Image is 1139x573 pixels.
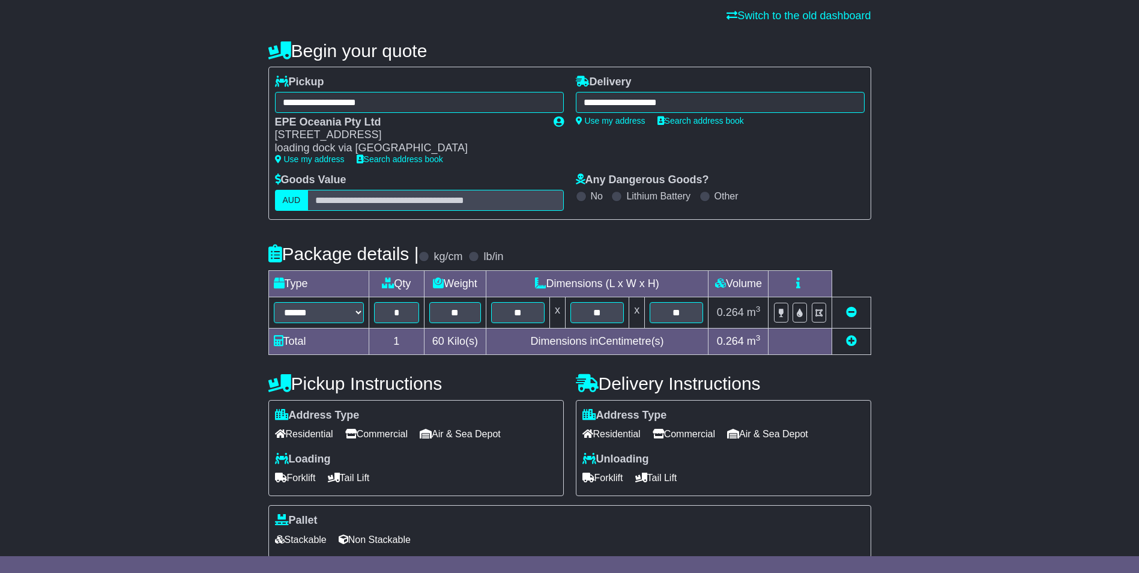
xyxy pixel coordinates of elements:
[275,154,345,164] a: Use my address
[275,190,309,211] label: AUD
[717,335,744,347] span: 0.264
[629,297,645,328] td: x
[268,41,871,61] h4: Begin your quote
[582,453,649,466] label: Unloading
[576,174,709,187] label: Any Dangerous Goods?
[653,425,715,443] span: Commercial
[591,190,603,202] label: No
[582,425,641,443] span: Residential
[747,306,761,318] span: m
[268,328,369,354] td: Total
[345,425,408,443] span: Commercial
[582,409,667,422] label: Address Type
[747,335,761,347] span: m
[275,116,542,129] div: EPE Oceania Pty Ltd
[756,333,761,342] sup: 3
[275,453,331,466] label: Loading
[424,270,486,297] td: Weight
[275,142,542,155] div: loading dock via [GEOGRAPHIC_DATA]
[369,328,424,354] td: 1
[708,270,769,297] td: Volume
[268,374,564,393] h4: Pickup Instructions
[275,409,360,422] label: Address Type
[727,10,871,22] a: Switch to the old dashboard
[275,530,327,549] span: Stackable
[275,76,324,89] label: Pickup
[420,425,501,443] span: Air & Sea Depot
[486,328,708,354] td: Dimensions in Centimetre(s)
[626,190,690,202] label: Lithium Battery
[275,129,542,142] div: [STREET_ADDRESS]
[717,306,744,318] span: 0.264
[275,514,318,527] label: Pallet
[846,306,857,318] a: Remove this item
[846,335,857,347] a: Add new item
[582,468,623,487] span: Forklift
[576,374,871,393] h4: Delivery Instructions
[635,468,677,487] span: Tail Lift
[275,425,333,443] span: Residential
[727,425,808,443] span: Air & Sea Depot
[369,270,424,297] td: Qty
[756,305,761,314] sup: 3
[432,335,444,347] span: 60
[486,270,708,297] td: Dimensions (L x W x H)
[268,244,419,264] h4: Package details |
[576,76,632,89] label: Delivery
[424,328,486,354] td: Kilo(s)
[357,154,443,164] a: Search address book
[328,468,370,487] span: Tail Lift
[434,250,462,264] label: kg/cm
[275,468,316,487] span: Forklift
[657,116,744,126] a: Search address book
[275,174,346,187] label: Goods Value
[715,190,739,202] label: Other
[549,297,565,328] td: x
[268,270,369,297] td: Type
[576,116,645,126] a: Use my address
[339,530,411,549] span: Non Stackable
[483,250,503,264] label: lb/in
